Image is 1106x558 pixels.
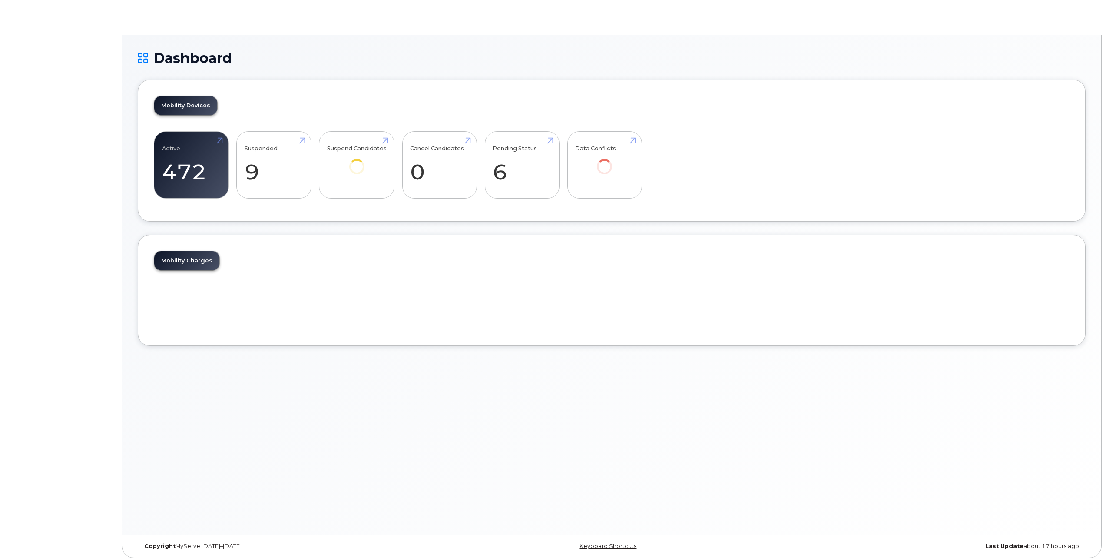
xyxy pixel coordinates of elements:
[579,543,636,549] a: Keyboard Shortcuts
[144,543,176,549] strong: Copyright
[245,136,303,194] a: Suspended 9
[410,136,469,194] a: Cancel Candidates 0
[575,136,634,186] a: Data Conflicts
[770,543,1086,550] div: about 17 hours ago
[138,543,454,550] div: MyServe [DATE]–[DATE]
[162,136,221,194] a: Active 472
[154,251,219,270] a: Mobility Charges
[327,136,387,186] a: Suspend Candidates
[985,543,1023,549] strong: Last Update
[138,50,1086,66] h1: Dashboard
[154,96,217,115] a: Mobility Devices
[493,136,551,194] a: Pending Status 6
